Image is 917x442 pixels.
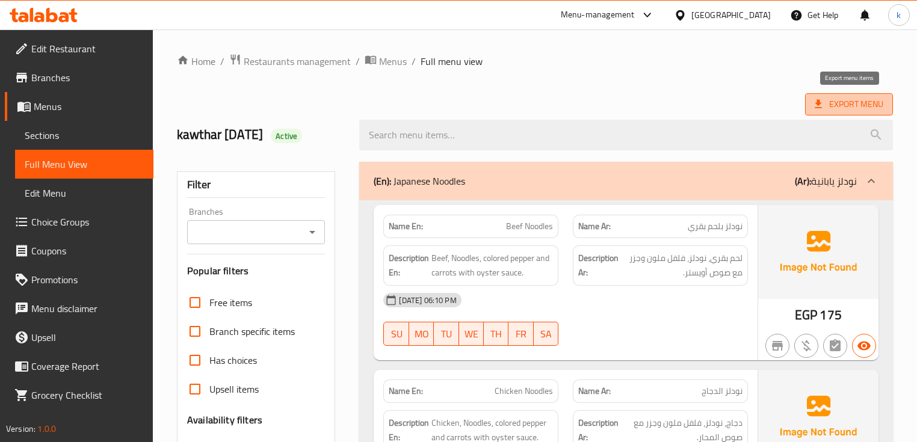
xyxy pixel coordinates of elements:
div: [GEOGRAPHIC_DATA] [691,8,771,22]
span: Restaurants management [244,54,351,69]
a: Menus [365,54,407,69]
span: Chicken Noodles [495,385,553,397]
button: TU [434,322,458,346]
a: Sections [15,121,153,150]
a: Coupons [5,236,153,265]
nav: breadcrumb [177,54,893,69]
button: MO [409,322,434,346]
a: Restaurants management [229,54,351,69]
span: Choice Groups [31,215,144,229]
span: Active [271,130,302,142]
a: Upsell [5,323,153,352]
span: Edit Restaurant [31,41,144,56]
span: [DATE] 06:10 PM [394,295,461,306]
span: Free items [209,295,252,310]
a: Full Menu View [15,150,153,179]
button: Not branch specific item [765,334,789,358]
span: Export Menu [815,97,883,112]
button: Purchased item [794,334,818,358]
span: Export Menu [805,93,893,115]
button: SU [383,322,409,346]
span: Edit Menu [25,186,144,200]
a: Menu disclaimer [5,294,153,323]
input: search [359,120,892,150]
span: Menus [379,54,407,69]
span: Coupons [31,244,144,258]
a: Home [177,54,215,69]
span: TU [439,325,454,343]
button: Available [852,334,876,358]
span: Menus [34,99,144,114]
button: SA [534,322,558,346]
div: Filter [187,172,325,198]
a: Promotions [5,265,153,294]
span: EGP [795,303,817,327]
div: (En): Japanese Noodles(Ar):نودلز يابانية [359,162,892,200]
img: Ae5nvW7+0k+MAAAAAElFTkSuQmCC [758,205,878,299]
button: Open [304,224,321,241]
span: Promotions [31,272,144,287]
span: k [897,8,901,22]
strong: Name En: [389,385,423,397]
span: MO [414,325,429,343]
a: Grocery Checklist [5,381,153,410]
span: Grocery Checklist [31,388,144,402]
button: WE [459,322,484,346]
span: Full Menu View [25,157,144,171]
span: Menu disclaimer [31,301,144,316]
a: Edit Menu [15,179,153,207]
span: 175 [820,303,841,327]
span: WE [464,325,479,343]
span: Coverage Report [31,359,144,373]
li: / [412,54,416,69]
strong: Description Ar: [578,251,619,280]
span: Beef Noodles [506,220,553,233]
a: Branches [5,63,153,92]
a: Menus [5,92,153,121]
span: Version: [6,421,36,437]
a: Choice Groups [5,207,153,236]
div: Active [271,129,302,143]
li: / [220,54,224,69]
p: Japanese Noodles [374,174,465,188]
span: Sections [25,128,144,143]
span: Full menu view [421,54,483,69]
strong: Description En: [389,251,429,280]
button: Not has choices [823,334,847,358]
span: Upsell items [209,382,259,396]
h3: Availability filters [187,413,262,427]
span: Has choices [209,353,257,367]
span: Branch specific items [209,324,295,339]
span: نودلز الدجاج [702,385,743,397]
h2: kawthar [DATE] [177,126,345,144]
strong: Name Ar: [578,220,611,233]
span: نودلز بلحم بقري [688,220,743,233]
span: لحم بقري، نودلز، فلفل ملون وجزر مع صوص أويستر. [621,251,743,280]
a: Coverage Report [5,352,153,381]
span: FR [513,325,528,343]
a: Edit Restaurant [5,34,153,63]
b: (Ar): [795,172,811,190]
span: TH [489,325,504,343]
p: نودلز يابانية [795,174,857,188]
b: (En): [374,172,391,190]
button: FR [508,322,533,346]
strong: Name Ar: [578,385,611,397]
li: / [356,54,360,69]
span: SA [539,325,554,343]
span: Upsell [31,330,144,345]
h3: Popular filters [187,264,325,278]
div: Menu-management [561,8,635,22]
span: 1.0.0 [37,421,56,437]
span: SU [389,325,404,343]
span: Branches [31,70,144,85]
strong: Name En: [389,220,423,233]
button: TH [484,322,508,346]
span: Beef, Noodles, colored pepper and carrots with oyster sauce. [431,251,553,280]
